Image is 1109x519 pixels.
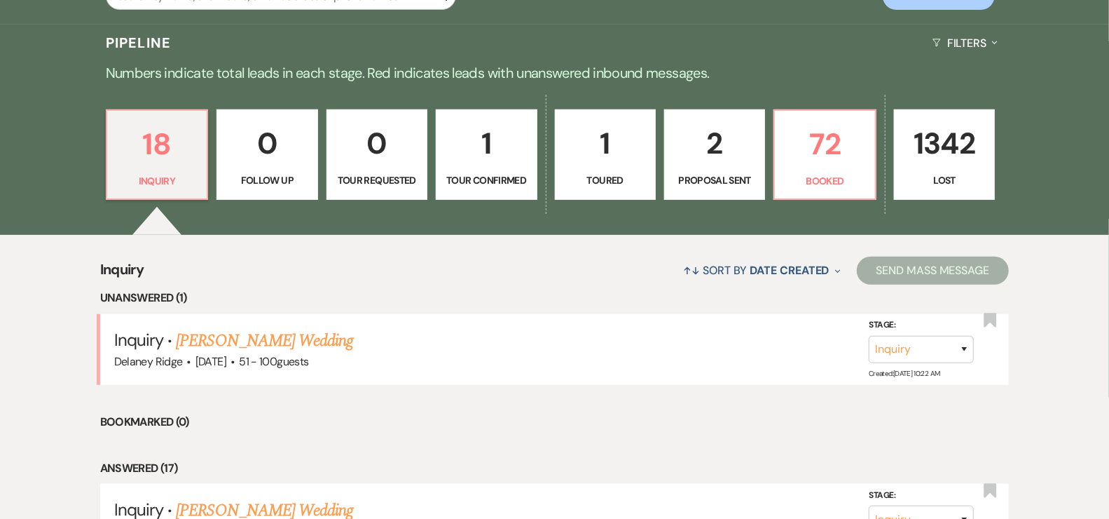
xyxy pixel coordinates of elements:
[216,109,317,201] a: 0Follow Up
[100,259,144,289] span: Inquiry
[783,121,866,168] p: 72
[114,354,183,369] span: Delaney Ridge
[226,120,308,167] p: 0
[903,120,986,167] p: 1342
[869,369,939,378] span: Created: [DATE] 10:22 AM
[226,173,308,188] p: Follow Up
[336,120,418,167] p: 0
[445,120,528,167] p: 1
[106,109,208,201] a: 18Inquiry
[176,328,353,353] a: [PERSON_NAME] Wedding
[116,121,198,168] p: 18
[106,33,172,53] h3: Pipeline
[555,109,656,201] a: 1Toured
[564,120,647,167] p: 1
[100,289,1010,307] li: Unanswered (1)
[750,263,829,278] span: Date Created
[114,329,163,351] span: Inquiry
[436,109,537,201] a: 1Tour Confirmed
[326,109,427,201] a: 0Tour Requested
[903,173,986,188] p: Lost
[927,25,1003,62] button: Filters
[239,354,308,369] span: 51 - 100 guests
[677,252,846,289] button: Sort By Date Created
[673,173,756,188] p: Proposal Sent
[564,173,647,188] p: Toured
[869,488,974,504] label: Stage:
[100,459,1010,478] li: Answered (17)
[894,109,995,201] a: 1342Lost
[50,62,1059,84] p: Numbers indicate total leads in each stage. Red indicates leads with unanswered inbound messages.
[336,173,418,188] p: Tour Requested
[773,109,876,201] a: 72Booked
[445,173,528,188] p: Tour Confirmed
[195,354,226,369] span: [DATE]
[683,263,700,278] span: ↑↓
[116,173,198,189] p: Inquiry
[673,120,756,167] p: 2
[857,257,1010,285] button: Send Mass Message
[100,413,1010,431] li: Bookmarked (0)
[664,109,765,201] a: 2Proposal Sent
[783,173,866,189] p: Booked
[869,318,974,333] label: Stage:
